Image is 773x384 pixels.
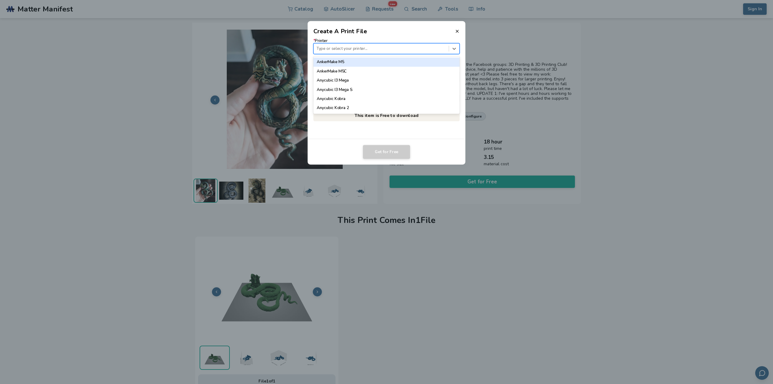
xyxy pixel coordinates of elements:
[313,113,460,122] div: Anycubic Kobra 2 Max
[363,145,410,159] button: Get for Free
[313,94,460,103] div: Anycubic Kobra
[313,76,460,85] div: Anycubic I3 Mega
[316,46,318,51] input: *PrinterType or select your printer...AnkerMake M5AnkerMake M5CAnycubic I3 MegaAnycubic I3 Mega S...
[313,67,460,76] div: AnkerMake M5C
[313,27,367,36] h2: Create A Print File
[313,57,460,66] div: AnkerMake M5
[313,104,460,113] div: Anycubic Kobra 2
[313,39,460,54] label: Printer
[313,109,460,121] p: This item is Free to download
[313,85,460,94] div: Anycubic I3 Mega S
